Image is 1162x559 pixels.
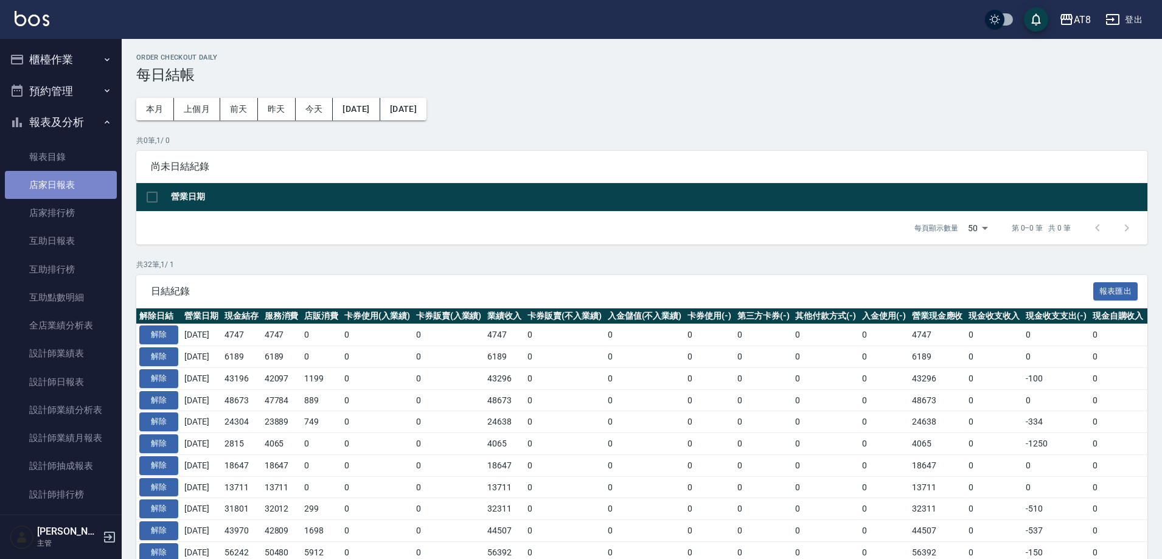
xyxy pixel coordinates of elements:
th: 卡券使用(-) [684,308,734,324]
td: 0 [684,324,734,346]
td: 0 [792,411,859,433]
td: 0 [1090,367,1147,389]
td: 44507 [484,520,524,542]
th: 現金結存 [221,308,262,324]
td: 0 [1090,389,1147,411]
td: -510 [1023,498,1090,520]
td: 4747 [909,324,966,346]
td: [DATE] [181,520,221,542]
th: 現金收支支出(-) [1023,308,1090,324]
td: 0 [859,389,909,411]
td: 0 [965,346,1023,368]
div: 50 [963,212,992,245]
td: 0 [605,324,685,346]
td: 31801 [221,498,262,520]
td: 0 [413,411,485,433]
td: 0 [301,454,341,476]
td: 299 [301,498,341,520]
button: 預約管理 [5,75,117,107]
td: 0 [413,346,485,368]
th: 營業現金應收 [909,308,966,324]
td: 0 [341,498,413,520]
a: 全店業績分析表 [5,311,117,339]
a: 互助排行榜 [5,255,117,283]
button: 登出 [1101,9,1147,31]
td: 0 [301,324,341,346]
button: 解除 [139,325,178,344]
td: 0 [734,520,793,542]
td: 0 [1090,433,1147,455]
td: 0 [1023,324,1090,346]
button: 解除 [139,456,178,475]
td: 0 [301,433,341,455]
td: 0 [605,411,685,433]
td: 0 [684,476,734,498]
td: 1698 [301,520,341,542]
td: 0 [792,389,859,411]
td: 0 [792,433,859,455]
a: 報表目錄 [5,143,117,171]
td: 0 [341,454,413,476]
th: 現金收支收入 [965,308,1023,324]
td: 44507 [909,520,966,542]
th: 第三方卡券(-) [734,308,793,324]
td: 18647 [221,454,262,476]
td: 0 [524,433,605,455]
td: 0 [341,520,413,542]
td: 0 [859,346,909,368]
td: 43296 [909,367,966,389]
td: 0 [859,520,909,542]
td: 48673 [909,389,966,411]
td: 0 [734,498,793,520]
td: 0 [859,367,909,389]
td: 0 [524,346,605,368]
td: 32311 [909,498,966,520]
td: 0 [605,367,685,389]
td: 0 [859,498,909,520]
h5: [PERSON_NAME] [37,526,99,538]
td: 0 [524,411,605,433]
td: 4747 [484,324,524,346]
td: 43296 [484,367,524,389]
button: [DATE] [333,98,380,120]
a: 店販抽成明細 [5,509,117,536]
td: 18647 [262,454,302,476]
a: 設計師日報表 [5,368,117,396]
td: 889 [301,389,341,411]
td: 0 [524,367,605,389]
td: 0 [341,476,413,498]
a: 互助日報表 [5,227,117,255]
td: [DATE] [181,367,221,389]
td: 0 [792,520,859,542]
th: 卡券使用(入業績) [341,308,413,324]
a: 互助點數明細 [5,283,117,311]
td: [DATE] [181,324,221,346]
a: 設計師業績分析表 [5,396,117,424]
td: [DATE] [181,433,221,455]
td: 47784 [262,389,302,411]
td: 0 [1023,389,1090,411]
td: 0 [341,367,413,389]
td: 43196 [221,367,262,389]
td: 4065 [262,433,302,455]
td: 0 [734,367,793,389]
td: 4065 [484,433,524,455]
td: 0 [341,411,413,433]
td: 0 [859,454,909,476]
button: 報表及分析 [5,106,117,138]
td: 0 [413,389,485,411]
td: [DATE] [181,498,221,520]
a: 設計師業績月報表 [5,424,117,452]
td: 0 [684,411,734,433]
button: 本月 [136,98,174,120]
a: 店家日報表 [5,171,117,199]
th: 入金儲值(不入業績) [605,308,685,324]
td: 0 [1090,454,1147,476]
td: 0 [792,498,859,520]
th: 解除日結 [136,308,181,324]
a: 店家排行榜 [5,199,117,227]
td: 1199 [301,367,341,389]
td: 18647 [484,454,524,476]
button: 解除 [139,369,178,388]
td: 0 [301,346,341,368]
